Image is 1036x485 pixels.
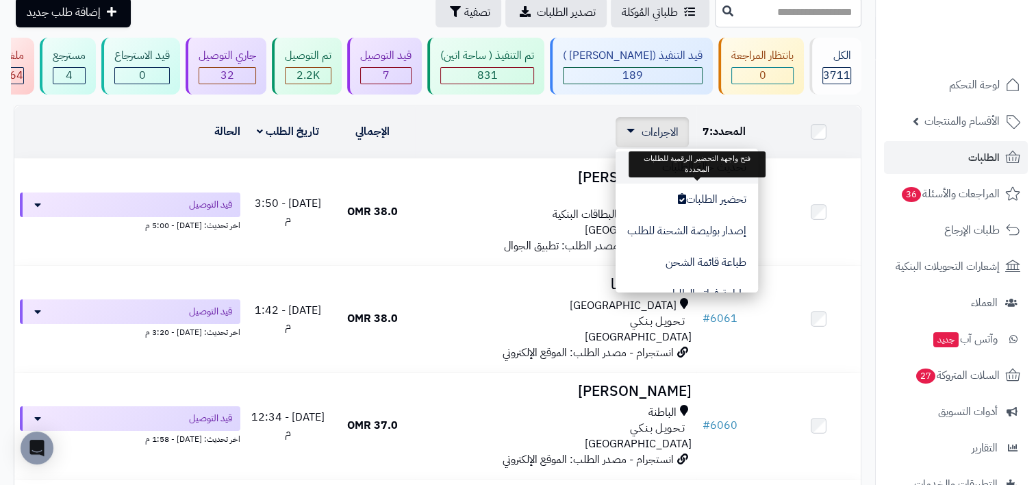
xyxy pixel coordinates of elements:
[286,68,331,84] div: 2184
[564,68,702,84] div: 189
[20,431,240,445] div: اخر تحديث: [DATE] - 1:58 م
[21,432,53,464] div: Open Intercom Messenger
[441,68,533,84] div: 831
[915,366,1000,385] span: السلات المتروكة
[584,329,691,345] span: [GEOGRAPHIC_DATA]
[731,48,794,64] div: بانتظار المراجعة
[2,48,24,64] div: ملغي
[139,67,146,84] span: 0
[3,67,23,84] span: 464
[702,123,709,140] span: 7
[932,329,998,349] span: وآتس آب
[3,68,23,84] div: 464
[823,67,850,84] span: 3711
[251,409,325,441] span: [DATE] - 12:34 م
[269,38,344,95] a: تم التوصيل 2.2K
[552,207,672,223] span: (Tap) الدفع بالبطاقات البنكية
[296,67,320,84] span: 2.2K
[347,417,398,434] span: 37.0 OMR
[900,184,1000,203] span: المراجعات والأسئلة
[616,184,758,215] button: تحضير الطلبات
[99,38,183,95] a: قيد الاسترجاع 0
[189,412,232,425] span: قيد التوصيل
[716,38,807,95] a: بانتظار المراجعة 0
[629,421,684,436] span: تـحـويـل بـنـكـي
[944,221,1000,240] span: طلبات الإرجاع
[884,432,1028,464] a: التقارير
[20,217,240,232] div: اخر تحديث: [DATE] - 5:00 م
[37,38,99,95] a: مسترجع 4
[502,345,673,361] span: انستجرام - مصدر الطلب: الموقع الإلكتروني
[420,384,692,399] h3: [PERSON_NAME]
[622,67,643,84] span: 189
[629,314,684,329] span: تـحـويـل بـنـكـي
[344,38,425,95] a: قيد التوصيل 7
[199,68,255,84] div: 32
[627,124,678,140] a: الاجراءات
[884,395,1028,428] a: أدوات التسويق
[616,247,758,278] button: طباعة قائمة الشحن
[255,195,321,227] span: [DATE] - 3:50 م
[420,170,692,186] h3: [PERSON_NAME]
[641,124,678,140] span: الاجراءات
[537,4,596,21] span: تصدير الطلبات
[547,38,716,95] a: قيد التنفيذ ([PERSON_NAME] ) 189
[347,310,398,327] span: 38.0 OMR
[924,112,1000,131] span: الأقسام والمنتجات
[822,48,851,64] div: الكل
[702,124,770,140] div: المحدد:
[563,48,703,64] div: قيد التنفيذ ([PERSON_NAME] )
[355,123,390,140] a: الإجمالي
[285,48,331,64] div: تم التوصيل
[884,286,1028,319] a: العملاء
[584,436,691,452] span: [GEOGRAPHIC_DATA]
[616,151,758,183] button: تحديث حالة الطلبات
[220,67,234,84] span: 32
[702,310,709,327] span: #
[383,67,390,84] span: 7
[968,148,1000,167] span: الطلبات
[702,310,737,327] a: #6061
[884,214,1028,247] a: طلبات الإرجاع
[702,417,737,434] a: #6060
[27,4,101,21] span: إضافة طلب جديد
[503,238,673,254] span: زيارة مباشرة - مصدر الطلب: تطبيق الجوال
[884,69,1028,101] a: لوحة التحكم
[616,215,758,247] button: إصدار بوليصة الشحنة للطلب
[53,68,85,84] div: 4
[569,298,676,314] span: [GEOGRAPHIC_DATA]
[938,402,998,421] span: أدوات التسويق
[933,332,959,347] span: جديد
[114,48,170,64] div: قيد الاسترجاع
[425,38,547,95] a: تم التنفيذ ( ساحة اتين) 831
[622,4,678,21] span: طلباتي المُوكلة
[943,36,1023,65] img: logo-2.png
[702,417,709,434] span: #
[584,222,691,238] span: [GEOGRAPHIC_DATA]
[629,151,766,177] div: فتح واجهة التحضير الرقمية للطلبات المحددة
[807,38,864,95] a: الكل3711
[257,123,319,140] a: تاريخ الطلب
[347,203,398,220] span: 38.0 OMR
[464,4,490,21] span: تصفية
[502,451,673,468] span: انستجرام - مصدر الطلب: الموقع الإلكتروني
[420,277,692,293] h3: شمساء شمسا
[66,67,73,84] span: 4
[115,68,169,84] div: 0
[199,48,256,64] div: جاري التوصيل
[884,323,1028,356] a: وآتس آبجديد
[616,278,758,310] button: طباعة فواتير الطلبات
[884,177,1028,210] a: المراجعات والأسئلة36
[972,438,998,458] span: التقارير
[360,48,412,64] div: قيد التوصيل
[884,250,1028,283] a: إشعارات التحويلات البنكية
[732,68,793,84] div: 0
[896,257,1000,276] span: إشعارات التحويلات البنكية
[189,198,232,212] span: قيد التوصيل
[902,187,921,202] span: 36
[949,75,1000,95] span: لوحة التحكم
[214,123,240,140] a: الحالة
[189,305,232,319] span: قيد التوصيل
[440,48,534,64] div: تم التنفيذ ( ساحة اتين)
[648,405,676,421] span: الباطنة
